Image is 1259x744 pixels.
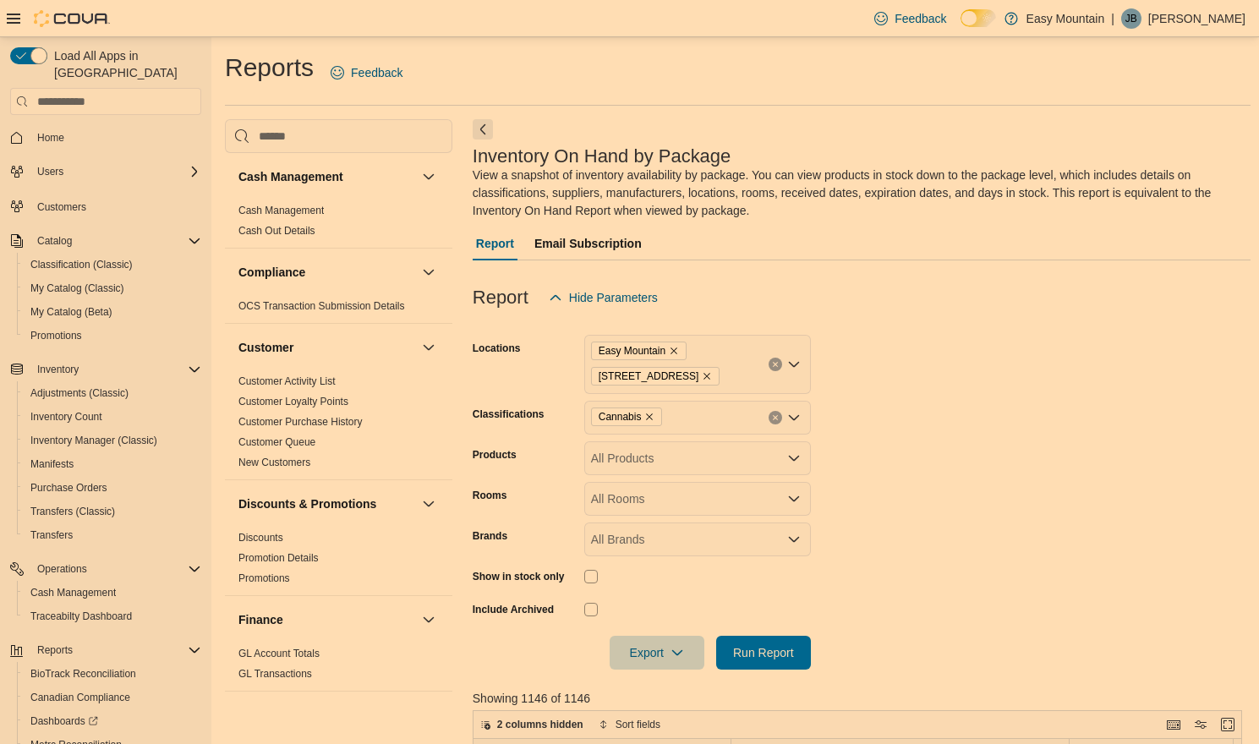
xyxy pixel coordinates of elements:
button: My Catalog (Beta) [17,300,208,324]
span: Catalog [30,231,201,251]
button: Purchase Orders [17,476,208,500]
span: Cash Out Details [238,224,315,238]
label: Show in stock only [473,570,565,583]
span: Manifests [24,454,201,474]
button: Display options [1191,714,1211,735]
span: Cash Management [238,204,324,217]
h3: Report [473,287,528,308]
span: JB [1125,8,1137,29]
a: Feedback [324,56,409,90]
p: | [1111,8,1114,29]
a: Inventory Count [24,407,109,427]
a: Transfers [24,525,79,545]
span: Classification (Classic) [30,258,133,271]
label: Rooms [473,489,507,502]
span: Cannabis [591,408,663,426]
a: Transfers (Classic) [24,501,122,522]
span: Report [476,227,514,260]
label: Classifications [473,408,545,421]
div: Customer [225,371,452,479]
button: Sort fields [592,714,667,735]
span: Sort fields [616,718,660,731]
span: Inventory [30,359,201,380]
span: OCS Transaction Submission Details [238,299,405,313]
label: Include Archived [473,603,554,616]
div: Compliance [225,296,452,323]
h3: Compliance [238,264,305,281]
span: Easy Mountain [591,342,687,360]
span: Traceabilty Dashboard [24,606,201,626]
button: Clear input [769,411,782,424]
span: Inventory Count [24,407,201,427]
button: Discounts & Promotions [238,495,415,512]
button: Operations [3,557,208,581]
button: Remove Easy Mountain from selection in this group [669,346,679,356]
button: Adjustments (Classic) [17,381,208,405]
span: My Catalog (Beta) [30,305,112,319]
span: [STREET_ADDRESS] [599,368,699,385]
button: Compliance [238,264,415,281]
button: Catalog [3,229,208,253]
a: Customers [30,197,93,217]
button: Reports [3,638,208,662]
span: Transfers (Classic) [30,505,115,518]
a: Feedback [868,2,953,36]
div: Discounts & Promotions [225,528,452,595]
button: Transfers (Classic) [17,500,208,523]
button: Export [610,636,704,670]
span: Transfers (Classic) [24,501,201,522]
a: Customer Loyalty Points [238,396,348,408]
h3: Discounts & Promotions [238,495,376,512]
h3: Inventory On Hand by Package [473,146,731,167]
div: Cash Management [225,200,452,248]
div: View a snapshot of inventory availability by package. You can view products in stock down to the ... [473,167,1242,220]
span: Transfers [24,525,201,545]
label: Locations [473,342,521,355]
a: Cash Management [238,205,324,216]
a: GL Transactions [238,668,312,680]
span: Users [37,165,63,178]
span: Cannabis [599,408,642,425]
span: BioTrack Reconciliation [30,667,136,681]
a: New Customers [238,457,310,468]
a: My Catalog (Beta) [24,302,119,322]
span: Dashboards [30,714,98,728]
span: Email Subscription [534,227,642,260]
a: My Catalog (Classic) [24,278,131,298]
button: Operations [30,559,94,579]
h3: Customer [238,339,293,356]
button: Customer [419,337,439,358]
button: Keyboard shortcuts [1163,714,1184,735]
button: Finance [419,610,439,630]
span: Purchase Orders [30,481,107,495]
button: Users [30,161,70,182]
span: Promotion Details [238,551,319,565]
span: Inventory Count [30,410,102,424]
span: Canadian Compliance [24,687,201,708]
button: Inventory [419,705,439,725]
a: Adjustments (Classic) [24,383,135,403]
span: Load All Apps in [GEOGRAPHIC_DATA] [47,47,201,81]
span: Operations [37,562,87,576]
span: Hide Parameters [569,289,658,306]
label: Brands [473,529,507,543]
button: Inventory Manager (Classic) [17,429,208,452]
a: Customer Queue [238,436,315,448]
span: Feedback [351,64,402,81]
button: Catalog [30,231,79,251]
button: Enter fullscreen [1218,714,1238,735]
span: Dashboards [24,711,201,731]
span: Dark Mode [961,27,961,28]
span: Manifests [30,457,74,471]
span: Adjustments (Classic) [24,383,201,403]
a: OCS Transaction Submission Details [238,300,405,312]
a: Purchase Orders [24,478,114,498]
button: Classification (Classic) [17,253,208,276]
span: Customer Purchase History [238,415,363,429]
button: Promotions [17,324,208,347]
a: Customer Purchase History [238,416,363,428]
span: Customers [30,195,201,216]
a: Promotions [24,325,89,346]
span: Customer Activity List [238,375,336,388]
span: Reports [37,643,73,657]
